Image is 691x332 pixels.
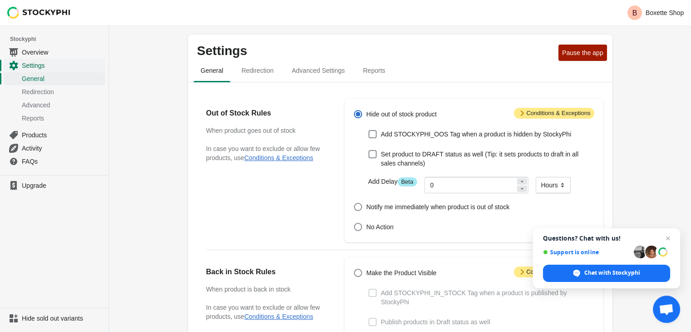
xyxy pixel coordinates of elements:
h3: When product is back in stock [206,285,327,294]
span: Advanced [22,101,103,110]
button: reports [354,59,394,82]
span: Conditions & Exceptions [514,108,594,119]
h3: When product goes out of stock [206,126,327,135]
span: Settings [22,61,103,70]
a: Upgrade [4,179,105,192]
span: Redirection [22,87,103,96]
a: General [4,72,105,85]
a: Settings [4,59,105,72]
a: Overview [4,45,105,59]
img: Stockyphi [7,7,71,19]
label: Add Delay [368,177,417,186]
span: Questions? Chat with us! [543,235,670,242]
span: Set product to DRAFT status as well (Tip: it sets products to draft in all sales channels) [381,150,594,168]
text: B [632,9,637,17]
p: In case you want to exclude or allow few products, use [206,144,327,162]
span: Activity [22,144,103,153]
span: Stockyphi [10,35,109,44]
span: Hide sold out variants [22,314,103,323]
span: Add STOCKYPHI_OOS Tag when a product is hidden by StockyPhi [381,130,571,139]
div: Open chat [653,296,680,323]
span: Make the Product Visible [366,268,437,277]
span: Add STOCKYPHI_IN_STOCK Tag when a product is published by StockyPhi [381,288,594,307]
button: Avatar with initials BBoxette Shop [624,4,687,22]
span: Notify me immediately when product is out of stock [366,202,509,211]
button: Pause the app [558,45,606,61]
span: Beta [398,177,417,186]
a: Hide sold out variants [4,312,105,325]
button: Conditions & Exceptions [244,154,313,161]
span: Hide out of stock product [366,110,437,119]
span: Support is online [543,249,631,256]
span: FAQs [22,157,103,166]
span: Publish products in Draft status as well [381,317,490,327]
h2: Back in Stock Rules [206,267,327,277]
p: In case you want to exclude or allow few products, use [206,303,327,321]
span: Redirection [234,62,281,79]
span: Overview [22,48,103,57]
span: Pause the app [562,49,603,56]
span: Advanced Settings [284,62,352,79]
button: Conditions & Exceptions [244,313,313,320]
a: Activity [4,141,105,155]
span: Conditions & Exceptions [514,267,594,277]
a: Products [4,128,105,141]
a: Reports [4,111,105,125]
div: Chat with Stockyphi [543,265,670,282]
span: Chat with Stockyphi [584,269,640,277]
button: general [192,59,233,82]
span: No Action [366,222,393,231]
span: General [22,74,103,83]
a: Advanced [4,98,105,111]
span: Avatar with initials B [627,5,642,20]
span: Close chat [662,233,673,244]
span: Reports [22,114,103,123]
a: Redirection [4,85,105,98]
span: Reports [356,62,393,79]
p: Boxette Shop [646,9,684,16]
span: Upgrade [22,181,103,190]
p: Settings [197,44,555,58]
span: Products [22,131,103,140]
span: General [194,62,231,79]
a: FAQs [4,155,105,168]
button: redirection [232,59,283,82]
button: Advanced settings [283,59,354,82]
h2: Out of Stock Rules [206,108,327,119]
